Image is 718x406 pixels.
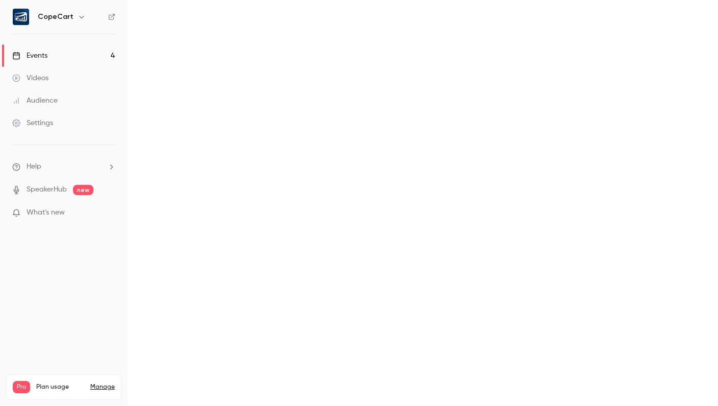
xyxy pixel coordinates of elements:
div: Audience [12,95,58,106]
iframe: Noticeable Trigger [103,208,115,218]
div: Settings [12,118,53,128]
span: new [73,185,93,195]
li: help-dropdown-opener [12,161,115,172]
span: Help [27,161,41,172]
span: Plan usage [36,383,84,391]
img: CopeCart [13,9,29,25]
div: Videos [12,73,48,83]
span: Pro [13,381,30,393]
a: Manage [90,383,115,391]
span: What's new [27,207,65,218]
a: SpeakerHub [27,184,67,195]
h6: CopeCart [38,12,73,22]
div: Events [12,51,47,61]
